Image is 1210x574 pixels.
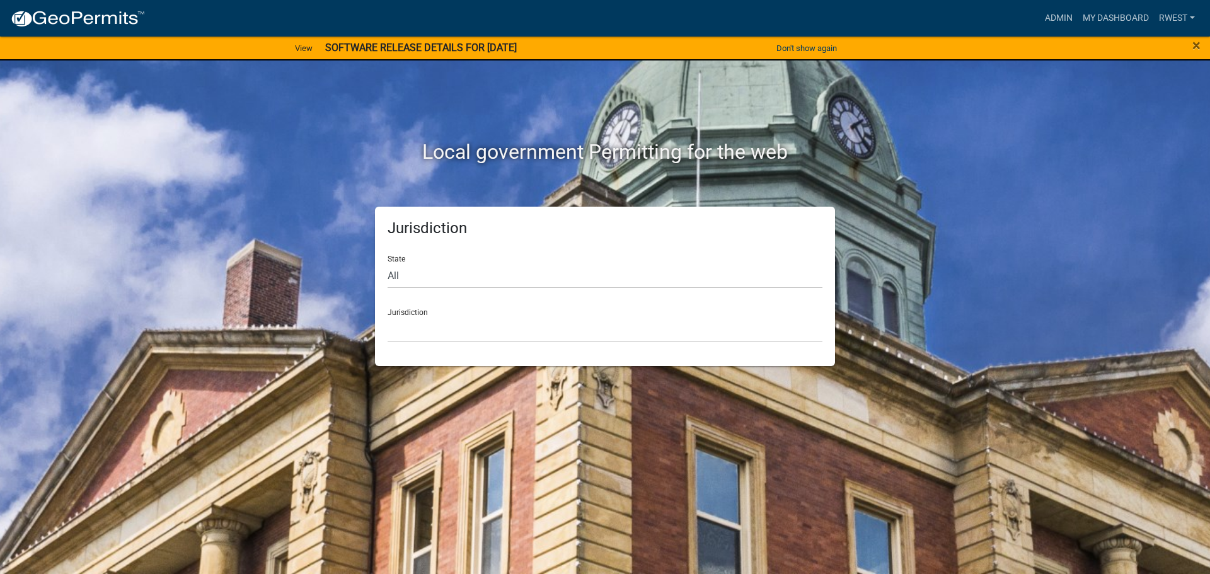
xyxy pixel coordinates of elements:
a: My Dashboard [1078,6,1154,30]
strong: SOFTWARE RELEASE DETAILS FOR [DATE] [325,42,517,54]
a: rwest [1154,6,1200,30]
span: × [1192,37,1201,54]
h2: Local government Permitting for the web [255,140,955,164]
button: Don't show again [771,38,842,59]
a: View [290,38,318,59]
button: Close [1192,38,1201,53]
a: Admin [1040,6,1078,30]
h5: Jurisdiction [388,219,822,238]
